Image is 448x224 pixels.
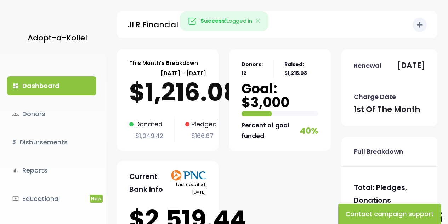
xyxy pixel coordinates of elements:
[171,181,206,196] p: Last updated: [DATE]
[24,21,87,55] a: Adopt-a-Kollel
[12,83,19,89] i: dashboard
[12,111,19,118] span: groups
[129,119,164,130] p: Donated
[338,204,441,224] button: Contact campaign support
[415,21,424,29] i: add
[242,120,298,142] p: Percent of goal funded
[7,133,96,152] a: $Disbursements
[248,12,268,31] button: Close
[129,69,206,78] p: [DATE] - [DATE]
[7,161,96,180] a: bar_chartReports
[129,130,164,142] p: $1,049.42
[354,181,425,207] p: Total: Pledges, Donations
[127,18,205,32] p: JLR Financial Group
[171,170,206,181] img: PNClogo.svg
[185,119,217,130] p: Pledged
[12,137,16,148] i: $
[397,59,425,73] p: [DATE]
[12,196,19,202] i: ondemand_video
[354,103,420,117] p: 1st of the month
[185,130,217,142] p: $166.67
[354,60,381,71] p: Renewal
[7,76,96,95] a: dashboardDashboard
[7,189,96,208] a: ondemand_videoEducationalNew
[200,17,227,24] strong: Success!
[413,18,427,32] button: add
[90,195,103,203] span: New
[129,58,198,68] p: This Month's Breakdown
[12,167,19,174] i: bar_chart
[129,78,206,106] p: $1,216.08
[129,170,171,196] p: Current Bank Info
[180,11,268,31] div: Logged in
[354,146,403,157] p: Full Breakdown
[28,31,87,45] p: Adopt-a-Kollel
[242,82,318,109] p: Goal: $3,000
[354,91,396,103] p: Charge Date
[7,104,96,124] a: groupsDonors
[242,60,263,78] p: Donors: 12
[284,60,318,78] p: Raised: $1,216.08
[300,123,318,138] p: 40%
